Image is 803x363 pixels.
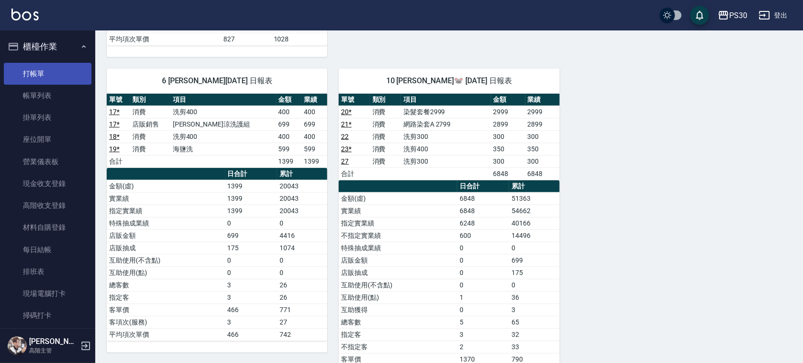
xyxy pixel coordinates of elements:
td: 洗剪400 [171,106,276,118]
td: 0 [509,242,559,254]
td: 175 [509,266,559,279]
td: 店販抽成 [107,242,225,254]
td: 3 [225,291,278,304]
button: PS30 [714,6,751,25]
td: 1399 [225,205,278,217]
td: 36 [509,291,559,304]
td: 20043 [277,180,327,192]
a: 排班表 [4,261,91,283]
td: 店販銷售 [130,118,171,130]
td: 3 [225,316,278,328]
th: 單號 [339,94,370,106]
td: 店販金額 [107,229,225,242]
td: 6848 [491,167,525,180]
a: 22 [341,133,349,140]
td: 300 [491,130,525,143]
td: 互助使用(點) [339,291,457,304]
td: 指定客 [339,328,457,341]
td: 0 [457,242,510,254]
a: 每日結帳 [4,239,91,261]
th: 日合計 [225,168,278,180]
td: 0 [277,254,327,266]
a: 打帳單 [4,63,91,85]
td: 合計 [107,155,130,167]
img: Person [8,336,27,355]
td: 6848 [457,192,510,205]
td: 0 [457,254,510,266]
a: 27 [341,157,349,165]
a: 高階收支登錄 [4,195,91,216]
button: 登出 [755,7,792,24]
button: save [690,6,709,25]
td: 特殊抽成業績 [339,242,457,254]
td: 2999 [491,106,525,118]
td: 1399 [225,192,278,205]
td: 2899 [525,118,560,130]
a: 掃碼打卡 [4,304,91,326]
td: 總客數 [339,316,457,328]
p: 高階主管 [29,346,78,355]
td: 32 [509,328,559,341]
td: 3 [457,328,510,341]
td: 特殊抽成業績 [107,217,225,229]
table: a dense table [339,94,559,180]
th: 累計 [509,180,559,193]
td: 1399 [301,155,327,167]
td: 6848 [525,167,560,180]
th: 類別 [130,94,171,106]
table: a dense table [107,94,327,168]
td: 3 [225,279,278,291]
td: 消費 [130,143,171,155]
td: 不指定客 [339,341,457,353]
img: Logo [11,9,39,20]
td: 洗剪300 [401,130,491,143]
td: 總客數 [107,279,225,291]
td: 不指定實業績 [339,229,457,242]
td: 400 [276,106,302,118]
td: 互助使用(點) [107,266,225,279]
td: 350 [525,143,560,155]
td: 染髮套餐2999 [401,106,491,118]
td: 6248 [457,217,510,229]
a: 掛單列表 [4,107,91,128]
td: 1 [457,291,510,304]
a: 現場電腦打卡 [4,283,91,304]
td: 店販抽成 [339,266,457,279]
td: 300 [525,130,560,143]
td: 2 [457,341,510,353]
td: 51363 [509,192,559,205]
td: 網路染套A 2799 [401,118,491,130]
th: 累計 [277,168,327,180]
td: 指定實業績 [339,217,457,229]
th: 業績 [301,94,327,106]
td: 消費 [370,143,401,155]
td: 消費 [130,106,171,118]
td: 14496 [509,229,559,242]
td: 742 [277,328,327,341]
td: 400 [301,130,327,143]
a: 材料自購登錄 [4,216,91,238]
td: [PERSON_NAME]涼洗護組 [171,118,276,130]
th: 金額 [491,94,525,106]
td: 54662 [509,205,559,217]
td: 0 [457,304,510,316]
td: 699 [225,229,278,242]
td: 指定實業績 [107,205,225,217]
td: 175 [225,242,278,254]
td: 消費 [370,155,401,167]
td: 互助使用(不含點) [107,254,225,266]
td: 27 [277,316,327,328]
td: 金額(虛) [107,180,225,192]
td: 466 [225,304,278,316]
button: 櫃檯作業 [4,34,91,59]
td: 1028 [271,33,328,45]
td: 0 [277,266,327,279]
td: 平均項次單價 [107,33,221,45]
th: 項目 [401,94,491,106]
td: 0 [225,254,278,266]
td: 0 [225,217,278,229]
td: 599 [301,143,327,155]
td: 4416 [277,229,327,242]
td: 65 [509,316,559,328]
td: 599 [276,143,302,155]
